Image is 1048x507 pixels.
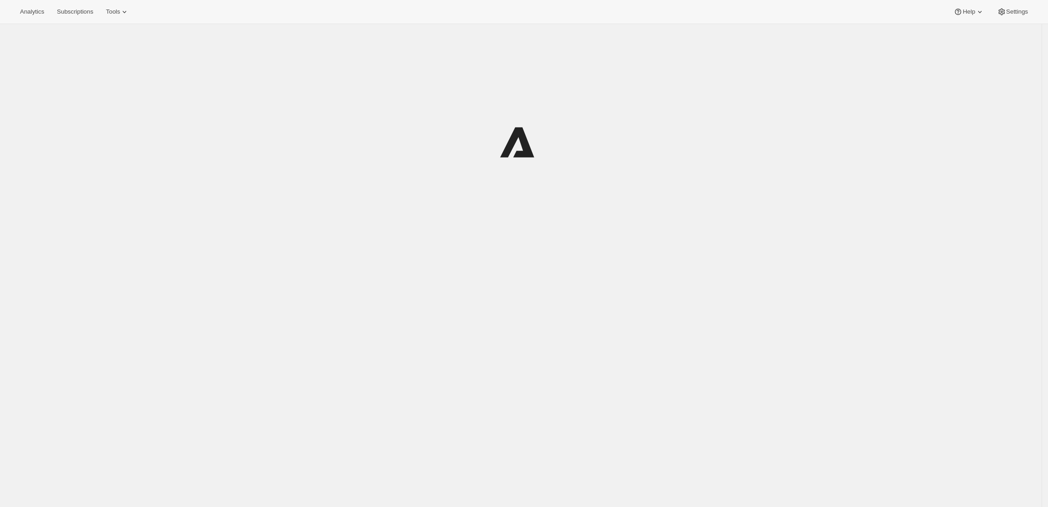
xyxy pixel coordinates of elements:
[992,5,1033,18] button: Settings
[948,5,989,18] button: Help
[15,5,50,18] button: Analytics
[20,8,44,15] span: Analytics
[1006,8,1028,15] span: Settings
[100,5,134,18] button: Tools
[57,8,93,15] span: Subscriptions
[963,8,975,15] span: Help
[106,8,120,15] span: Tools
[51,5,99,18] button: Subscriptions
